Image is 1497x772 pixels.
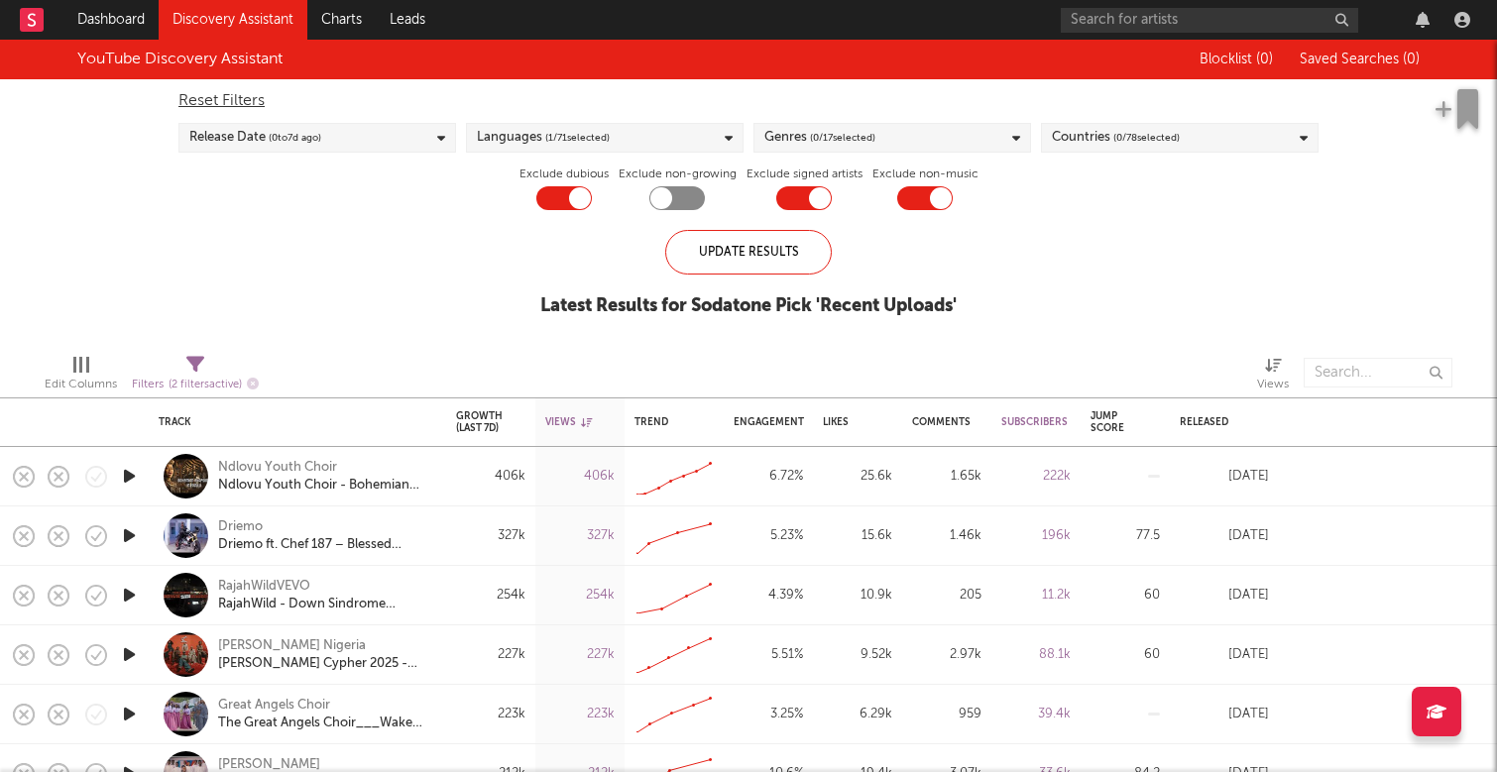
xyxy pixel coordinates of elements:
div: 6.29k [823,703,892,726]
div: 254k [456,584,525,607]
div: 222k [1001,465,1071,489]
div: 77.5 [1091,524,1160,548]
div: 25.6k [823,465,892,489]
div: Edit Columns [45,348,117,405]
div: 4.39 % [734,584,803,607]
div: Filters(2 filters active) [132,348,259,405]
div: 5.51 % [734,643,803,667]
div: Ndlovu Youth Choir [218,459,431,477]
div: 959 [912,703,981,726]
input: Search for artists [1061,8,1358,33]
div: 406k [545,465,615,489]
div: Jump Score [1091,410,1130,434]
label: Exclude non-music [872,163,979,186]
div: Trend [634,416,704,428]
label: Exclude non-growing [619,163,737,186]
div: 60 [1091,584,1160,607]
span: Saved Searches [1300,53,1420,66]
span: ( 0 to 7 d ago) [269,126,321,150]
div: Great Angels Choir [218,697,431,715]
a: Great Angels ChoirThe Great Angels Choir___Wake wake___(Official music video)4k [218,697,431,732]
span: ( 0 / 78 selected) [1113,126,1180,150]
div: 3.25 % [734,703,803,726]
div: 196k [1001,524,1071,548]
div: The Great Angels Choir___Wake wake___(Official music video)4k [218,715,431,732]
div: Engagement [734,416,804,428]
label: Exclude dubious [519,163,609,186]
a: RajahWild - Down Sindrome (Official Music Video) [218,596,431,613]
div: 327k [545,524,615,548]
div: Countries [1052,126,1180,150]
div: [DATE] [1180,703,1269,726]
div: Track [159,416,426,428]
div: Reset Filters [178,89,1319,113]
div: 11.2k [1001,584,1071,607]
div: 406k [456,465,525,489]
div: 1.65k [912,465,981,489]
div: 60 [1091,643,1160,667]
span: ( 2 filters active) [169,380,242,390]
div: Views [1257,348,1289,405]
div: 10.9k [823,584,892,607]
div: Likes [823,416,863,428]
div: Comments [912,416,971,428]
div: Views [1257,373,1289,396]
div: [DATE] [1180,584,1269,607]
a: Driemo ft. Chef 187 – Blessed (Official Music Video) [218,536,431,554]
label: Exclude signed artists [747,163,863,186]
div: 5.23 % [734,524,803,548]
div: Subscribers [1001,416,1068,428]
a: Ndlovu Youth ChoirNdlovu Youth Choir - Bohemian Rhapsody (Official Music Video) isiZulu version [218,459,431,495]
div: 15.6k [823,524,892,548]
div: Release Date [189,126,321,150]
a: Driemo [218,518,263,536]
a: [PERSON_NAME] Nigeria [218,637,366,655]
span: ( 0 ) [1256,53,1273,66]
div: 223k [456,703,525,726]
div: 39.4k [1001,703,1071,726]
span: ( 0 / 17 selected) [810,126,875,150]
div: Views [545,416,592,428]
div: Growth (last 7d) [456,410,503,434]
span: ( 1 / 71 selected) [545,126,610,150]
div: Genres [764,126,875,150]
div: 9.52k [823,643,892,667]
div: Update Results [665,230,832,275]
div: Ndlovu Youth Choir - Bohemian Rhapsody (Official Music Video) isiZulu version [218,477,431,495]
div: 227k [545,643,615,667]
div: 2.97k [912,643,981,667]
span: Blocklist [1200,53,1273,66]
a: [PERSON_NAME] Cypher 2025 - Kabza De Small ft [PERSON_NAME], [PERSON_NAME], [PERSON_NAME], [PERSO... [218,655,431,673]
div: 327k [456,524,525,548]
div: [DATE] [1180,524,1269,548]
div: Filters [132,373,259,397]
div: 88.1k [1001,643,1071,667]
div: 227k [456,643,525,667]
div: 254k [545,584,615,607]
div: 205 [912,584,981,607]
input: Search... [1304,358,1452,387]
div: Edit Columns [45,373,117,396]
div: [DATE] [1180,643,1269,667]
span: ( 0 ) [1403,53,1420,66]
div: Languages [477,126,610,150]
button: Saved Searches (0) [1294,52,1420,67]
div: Latest Results for Sodatone Pick ' Recent Uploads ' [540,294,957,318]
a: RajahWildVEVO [218,578,310,596]
div: 1.46k [912,524,981,548]
div: 6.72 % [734,465,803,489]
div: YouTube Discovery Assistant [77,48,283,71]
div: [DATE] [1180,465,1269,489]
div: 223k [545,703,615,726]
div: Released [1180,416,1239,428]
